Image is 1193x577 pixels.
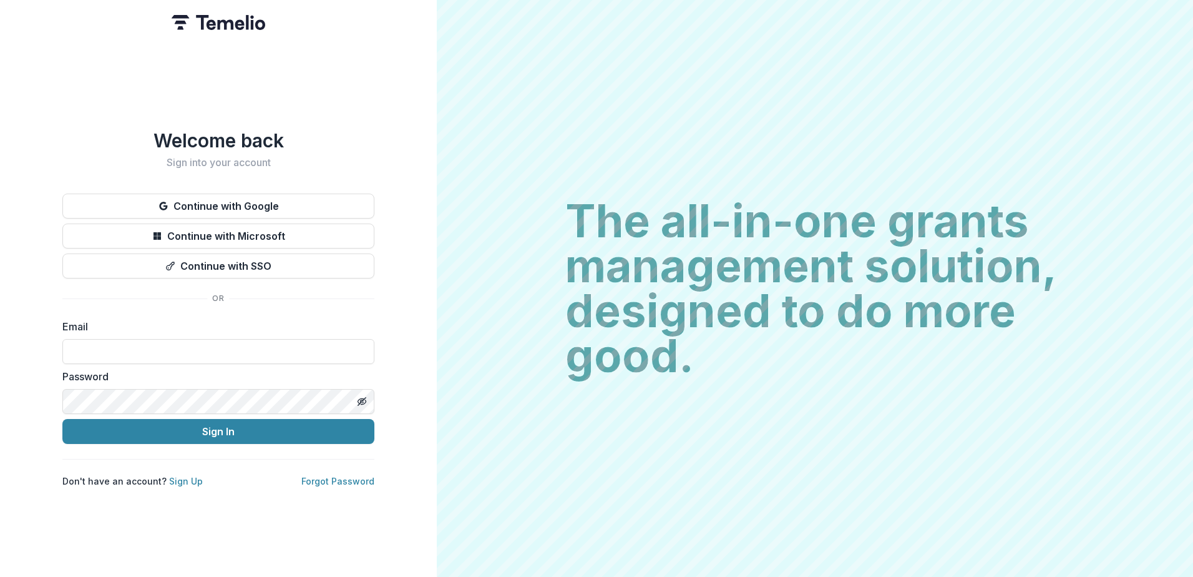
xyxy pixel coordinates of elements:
h1: Welcome back [62,129,374,152]
button: Continue with SSO [62,254,374,279]
h2: Sign into your account [62,157,374,169]
p: Don't have an account? [62,475,203,488]
a: Forgot Password [301,476,374,486]
button: Toggle password visibility [352,392,372,412]
img: Temelio [172,15,265,30]
a: Sign Up [169,476,203,486]
button: Continue with Microsoft [62,224,374,249]
label: Password [62,369,367,384]
button: Sign In [62,419,374,444]
button: Continue with Google [62,194,374,219]
label: Email [62,319,367,334]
